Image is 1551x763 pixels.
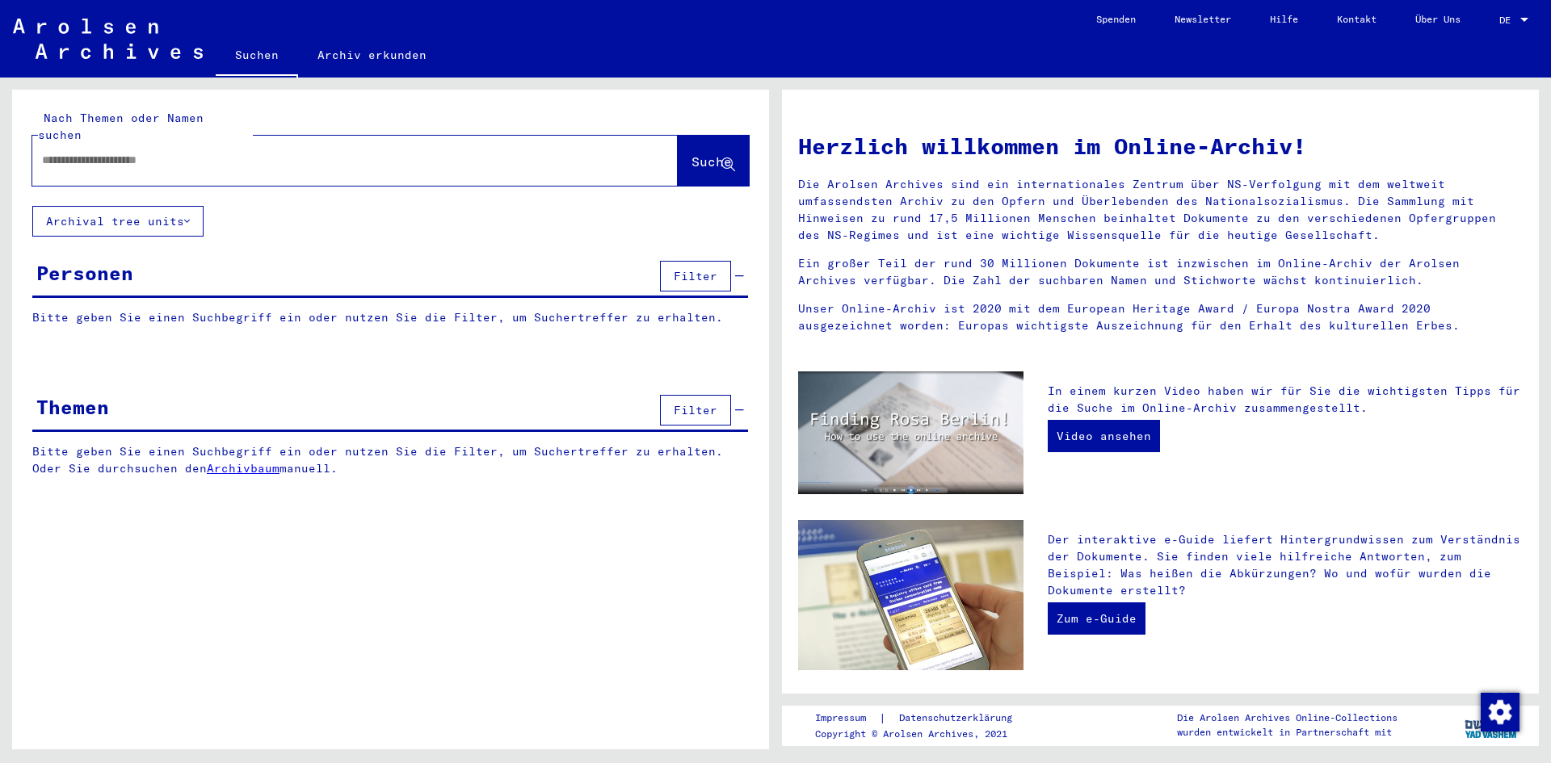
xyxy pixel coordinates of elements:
a: Zum e-Guide [1048,602,1145,635]
p: In einem kurzen Video haben wir für Sie die wichtigsten Tipps für die Suche im Online-Archiv zusa... [1048,383,1523,417]
img: Zustimmung ändern [1481,693,1519,732]
p: wurden entwickelt in Partnerschaft mit [1177,725,1398,740]
p: Unser Online-Archiv ist 2020 mit dem European Heritage Award / Europa Nostra Award 2020 ausgezeic... [798,300,1523,334]
a: Archiv erkunden [298,36,446,74]
p: Die Arolsen Archives Online-Collections [1177,711,1398,725]
div: Themen [36,392,109,421]
span: Filter [674,403,717,417]
p: Die Arolsen Archives sind ein internationales Zentrum über NS-Verfolgung mit dem weltweit umfasse... [798,176,1523,244]
p: Copyright © Arolsen Archives, 2021 [815,727,1032,741]
div: | [815,710,1032,727]
p: Der interaktive e-Guide liefert Hintergrundwissen zum Verständnis der Dokumente. Sie finden viele... [1048,531,1523,599]
a: Impressum [815,710,879,727]
button: Archival tree units [32,206,204,237]
a: Video ansehen [1048,420,1160,452]
a: Suchen [216,36,298,78]
a: Datenschutzerklärung [886,710,1032,727]
span: Suche [691,153,732,170]
div: Personen [36,258,133,287]
img: yv_logo.png [1461,705,1522,745]
p: Bitte geben Sie einen Suchbegriff ein oder nutzen Sie die Filter, um Suchertreffer zu erhalten. [32,309,748,326]
span: DE [1499,15,1517,26]
img: Arolsen_neg.svg [13,19,203,59]
img: video.jpg [798,371,1023,494]
button: Filter [660,395,731,426]
mat-label: Nach Themen oder Namen suchen [38,111,204,142]
p: Ein großer Teil der rund 30 Millionen Dokumente ist inzwischen im Online-Archiv der Arolsen Archi... [798,255,1523,289]
p: Bitte geben Sie einen Suchbegriff ein oder nutzen Sie die Filter, um Suchertreffer zu erhalten. O... [32,443,749,477]
span: Filter [674,269,717,283]
h1: Herzlich willkommen im Online-Archiv! [798,129,1523,163]
a: Archivbaum [207,461,280,476]
button: Filter [660,261,731,291]
img: eguide.jpg [798,520,1023,670]
button: Suche [678,136,749,186]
